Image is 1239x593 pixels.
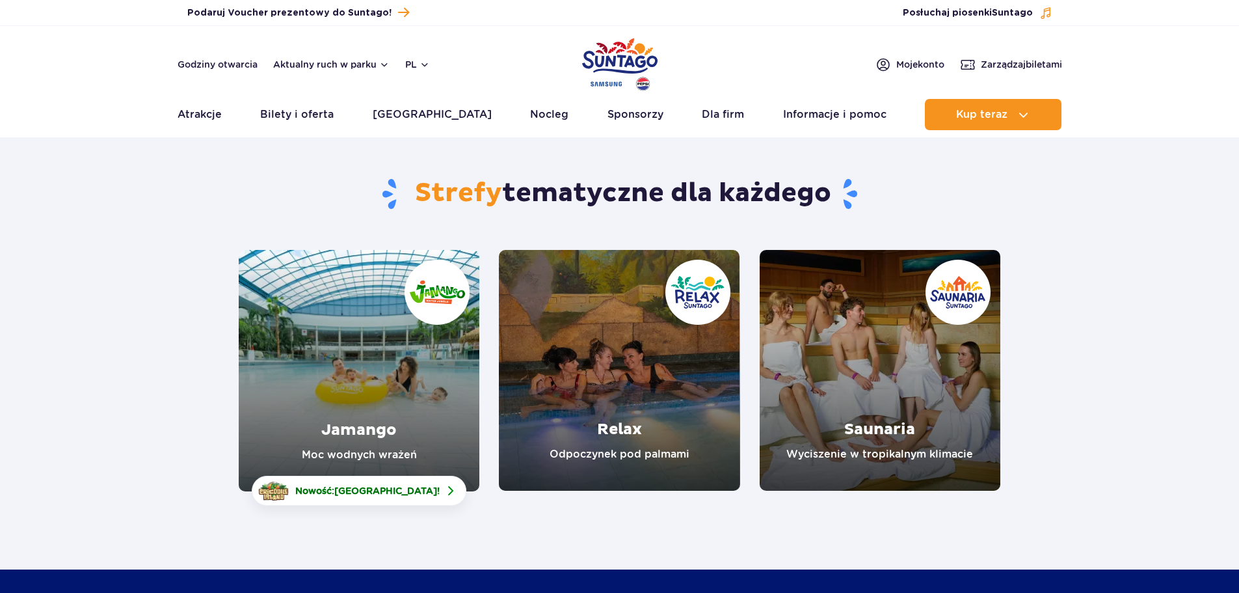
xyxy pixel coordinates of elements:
span: [GEOGRAPHIC_DATA] [334,486,437,496]
span: Kup teraz [956,109,1007,120]
a: Zarządzajbiletami [960,57,1062,72]
button: Aktualny ruch w parku [273,59,390,70]
span: Nowość: ! [295,484,440,497]
button: pl [405,58,430,71]
a: Jamango [239,250,479,491]
a: Sponsorzy [607,99,663,130]
button: Posłuchaj piosenkiSuntago [903,7,1052,20]
button: Kup teraz [925,99,1061,130]
span: Podaruj Voucher prezentowy do Suntago! [187,7,392,20]
a: Dla firm [702,99,744,130]
a: Nowość:[GEOGRAPHIC_DATA]! [252,476,466,506]
span: Posłuchaj piosenki [903,7,1033,20]
a: Mojekonto [875,57,944,72]
span: Moje konto [896,58,944,71]
a: [GEOGRAPHIC_DATA] [373,99,492,130]
span: Suntago [992,8,1033,18]
span: Zarządzaj biletami [981,58,1062,71]
a: Informacje i pomoc [783,99,886,130]
a: Godziny otwarcia [178,58,258,71]
span: Strefy [415,177,502,210]
h1: tematyczne dla każdego [239,177,1000,211]
a: Bilety i oferta [260,99,334,130]
a: Park of Poland [582,33,658,92]
a: Relax [499,250,739,491]
a: Saunaria [760,250,1000,491]
a: Nocleg [530,99,568,130]
a: Podaruj Voucher prezentowy do Suntago! [187,4,409,21]
a: Atrakcje [178,99,222,130]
